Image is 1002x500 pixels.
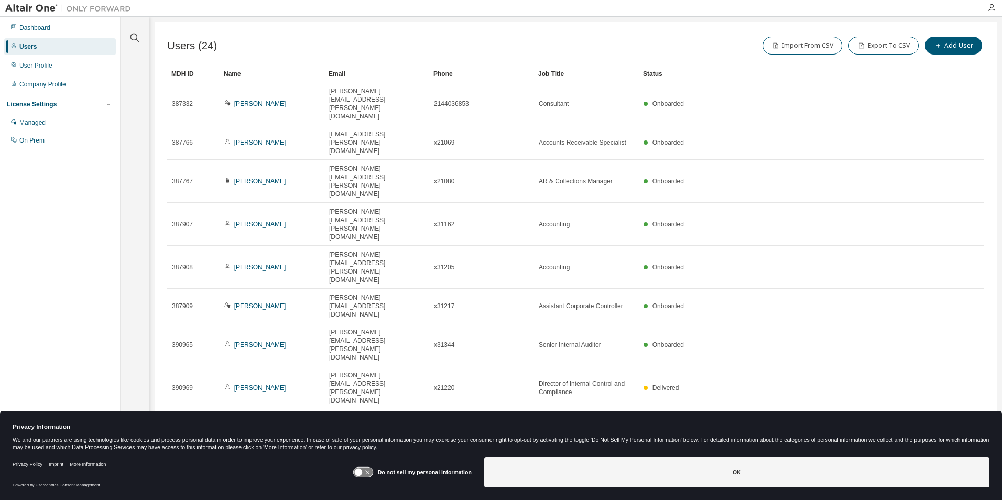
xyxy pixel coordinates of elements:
span: Assistant Corporate Controller [539,302,623,310]
a: [PERSON_NAME] [234,264,286,271]
span: [PERSON_NAME][EMAIL_ADDRESS][DOMAIN_NAME] [329,294,424,319]
span: Onboarded [652,264,684,271]
a: [PERSON_NAME] [234,139,286,146]
span: 387907 [172,220,193,229]
span: 390969 [172,384,193,392]
a: [PERSON_NAME] [234,341,286,349]
img: Altair One [5,3,136,14]
button: Export To CSV [848,37,919,55]
a: [PERSON_NAME] [234,221,286,228]
a: [PERSON_NAME] [234,384,286,392]
a: [PERSON_NAME] [234,100,286,107]
a: [PERSON_NAME] [234,178,286,185]
span: 387908 [172,263,193,271]
span: Onboarded [652,221,684,228]
span: 390965 [172,341,193,349]
span: [PERSON_NAME][EMAIL_ADDRESS][PERSON_NAME][DOMAIN_NAME] [329,87,424,121]
span: Senior Internal Auditor [539,341,601,349]
div: Status [643,66,930,82]
div: User Profile [19,61,52,70]
div: MDH ID [171,66,215,82]
span: [PERSON_NAME][EMAIL_ADDRESS][PERSON_NAME][DOMAIN_NAME] [329,208,424,241]
span: [PERSON_NAME][EMAIL_ADDRESS][PERSON_NAME][DOMAIN_NAME] [329,165,424,198]
button: Add User [925,37,982,55]
span: x31162 [434,220,454,229]
span: x31205 [434,263,454,271]
span: [EMAIL_ADDRESS][PERSON_NAME][DOMAIN_NAME] [329,130,424,155]
span: Consultant [539,100,569,108]
div: Dashboard [19,24,50,32]
span: x21069 [434,138,454,147]
span: 387909 [172,302,193,310]
span: [PERSON_NAME][EMAIL_ADDRESS][PERSON_NAME][DOMAIN_NAME] [329,251,424,284]
span: 387766 [172,138,193,147]
span: Director of Internal Control and Compliance [539,379,634,396]
span: Onboarded [652,178,684,185]
div: On Prem [19,136,45,145]
div: License Settings [7,100,57,108]
span: x31344 [434,341,454,349]
span: Accounting [539,263,570,271]
span: Onboarded [652,302,684,310]
div: Email [329,66,425,82]
a: [PERSON_NAME] [234,302,286,310]
span: Onboarded [652,100,684,107]
div: Users [19,42,37,51]
span: x21220 [434,384,454,392]
span: 387332 [172,100,193,108]
span: x21080 [434,177,454,186]
span: [PERSON_NAME][EMAIL_ADDRESS][PERSON_NAME][DOMAIN_NAME] [329,328,424,362]
span: Users (24) [167,40,217,52]
span: Onboarded [652,341,684,349]
span: [PERSON_NAME][EMAIL_ADDRESS][PERSON_NAME][DOMAIN_NAME] [329,371,424,405]
span: Delivered [652,384,679,392]
div: Company Profile [19,80,66,89]
span: AR & Collections Manager [539,177,613,186]
span: x31217 [434,302,454,310]
span: 2144036853 [434,100,469,108]
span: 387767 [172,177,193,186]
span: Accounts Receivable Specialist [539,138,626,147]
span: Onboarded [652,139,684,146]
div: Job Title [538,66,635,82]
div: Managed [19,118,46,127]
span: Accounting [539,220,570,229]
button: Import From CSV [763,37,842,55]
div: Phone [433,66,530,82]
div: Name [224,66,320,82]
